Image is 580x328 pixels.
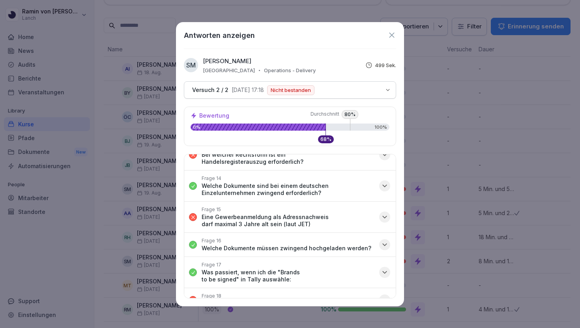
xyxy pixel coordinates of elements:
[184,171,396,201] button: Frage 14Welche Dokumente sind bei einem deutschen Einzelunternehmen zwingend erforderlich?
[192,86,228,94] p: Versuch 2 / 2
[264,67,316,73] p: Operations - Delivery
[203,57,251,66] p: [PERSON_NAME]
[202,269,374,283] p: Was passiert, wenn ich die "Brands to be signed" in Tally auswähle:
[184,202,396,232] button: Frage 15Eine Gewerbeanmeldung als Adressnachweis darf maximal 3 Jahre alt sein (laut JET)
[191,125,326,129] p: 0%
[199,113,229,118] p: Bewertung
[374,125,387,129] p: 100%
[184,30,255,41] h1: Antworten anzeigen
[184,233,396,257] button: Frage 16Welche Dokumente müssen zwingend hochgeladen werden?
[342,110,358,119] p: 80 %
[184,139,396,170] button: Frage 13Bei welcher Rechtsform ist ein Handelsregisterauszug erforderlich?
[184,257,396,288] button: Frage 17Was passiert, wenn ich die "Brands to be signed" in Tally auswähle:
[202,245,371,252] p: Welche Dokumente müssen zwingend hochgeladen werden?
[271,88,311,93] p: Nicht bestanden
[202,151,374,165] p: Bei welcher Rechtsform ist ein Handelsregisterauszug erforderlich?
[232,87,264,93] p: [DATE] 17:18
[202,238,221,244] p: Frage 16
[203,67,255,73] p: [GEOGRAPHIC_DATA]
[292,111,339,117] span: Durchschnitt
[202,262,221,268] p: Frage 17
[184,288,396,312] button: Frage 18Was ist die "Tax ID" Property in [GEOGRAPHIC_DATA]?
[320,137,331,142] p: 68 %
[202,206,221,213] p: Frage 15
[375,62,396,68] p: 499 Sek.
[202,293,221,299] p: Frage 18
[202,175,221,182] p: Frage 14
[202,182,374,197] p: Welche Dokumente sind bei einem deutschen Einzelunternehmen zwingend erforderlich?
[202,214,374,228] p: Eine Gewerbeanmeldung als Adressnachweis darf maximal 3 Jahre alt sein (laut JET)
[184,58,198,72] div: SM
